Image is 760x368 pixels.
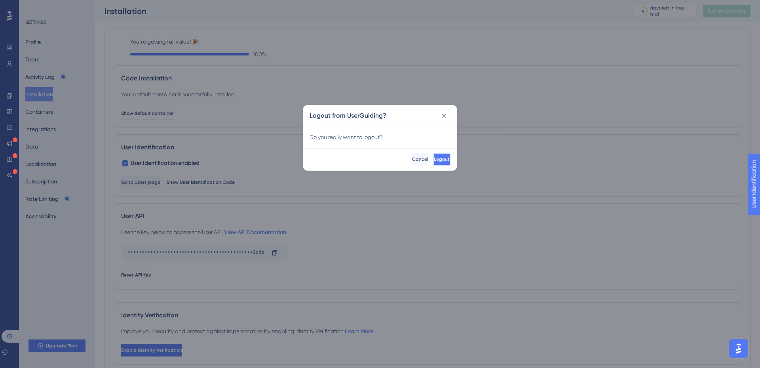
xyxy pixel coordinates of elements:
span: Cancel [412,156,428,162]
div: Do you really want to logout? [310,132,450,142]
h2: Logout from UserGuiding? [310,111,386,120]
iframe: UserGuiding AI Assistant Launcher [727,337,750,360]
span: Logout [434,156,450,162]
span: User Identification [6,2,55,11]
